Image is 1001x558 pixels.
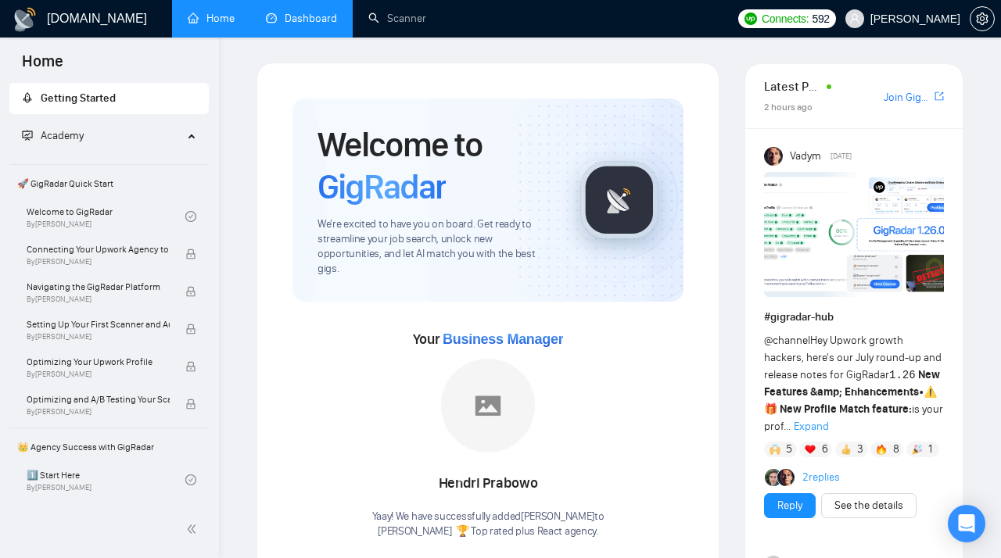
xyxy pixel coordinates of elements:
[27,392,170,407] span: Optimizing and A/B Testing Your Scanner for Better Results
[185,249,196,259] span: lock
[764,334,810,347] span: @channel
[413,331,564,348] span: Your
[821,493,917,518] button: See the details
[762,10,809,27] span: Connects:
[764,334,943,433] span: Hey Upwork growth hackers, here's our July round-up and release notes for GigRadar • is your prof...
[188,12,235,25] a: homeHome
[884,89,931,106] a: Join GigRadar Slack Community
[777,497,802,514] a: Reply
[764,147,783,166] img: Vadym
[368,12,426,25] a: searchScanner
[744,13,757,25] img: upwork-logo.png
[185,211,196,222] span: check-circle
[9,83,209,114] li: Getting Started
[27,317,170,332] span: Setting Up Your First Scanner and Auto-Bidder
[27,241,170,257] span: Connecting Your Upwork Agency to GigRadar
[22,130,33,141] span: fund-projection-screen
[764,402,777,416] span: 🎁
[970,13,995,25] a: setting
[41,129,84,142] span: Academy
[266,12,337,25] a: dashboardDashboard
[912,444,923,455] img: 🎉
[841,444,852,455] img: 👍
[935,90,944,102] span: export
[9,50,76,83] span: Home
[27,295,170,304] span: By [PERSON_NAME]
[802,470,840,485] a: 2replies
[185,474,196,485] span: check-circle
[11,431,207,463] span: 👑 Agency Success with GigRadar
[13,7,38,32] img: logo
[27,257,170,266] span: By [PERSON_NAME]
[27,463,185,497] a: 1️⃣ Start HereBy[PERSON_NAME]
[786,442,792,457] span: 5
[318,166,446,208] span: GigRadar
[770,444,780,455] img: 🙌
[27,199,185,234] a: Welcome to GigRadarBy[PERSON_NAME]
[41,91,116,105] span: Getting Started
[372,470,605,497] div: Hendri Prabowo
[22,129,84,142] span: Academy
[443,331,563,347] span: Business Manager
[185,399,196,410] span: lock
[185,286,196,297] span: lock
[812,10,829,27] span: 592
[970,6,995,31] button: setting
[441,359,535,452] img: placeholder.png
[372,510,605,539] div: Yaay! We have successfully added [PERSON_NAME] to
[764,102,813,113] span: 2 hours ago
[11,168,207,199] span: 🚀 GigRadar Quick Start
[834,497,903,514] a: See the details
[765,469,782,486] img: Alex B
[27,354,170,370] span: Optimizing Your Upwork Profile
[928,442,932,457] span: 1
[831,149,852,163] span: [DATE]
[790,148,821,165] span: Vadym
[889,369,916,381] code: 1.26
[764,309,944,326] h1: # gigradar-hub
[935,89,944,104] a: export
[27,332,170,342] span: By [PERSON_NAME]
[372,524,605,539] p: [PERSON_NAME] 🏆 Top rated plus React agency .
[780,402,912,416] strong: New Profile Match feature:
[22,92,33,103] span: rocket
[794,420,829,433] span: Expand
[580,161,658,239] img: gigradar-logo.png
[924,385,937,399] span: ⚠️
[185,361,196,372] span: lock
[318,217,555,277] span: We're excited to have you on board. Get ready to streamline your job search, unlock new opportuni...
[805,444,816,455] img: ❤️
[876,444,887,455] img: 🔥
[822,442,828,457] span: 6
[27,407,170,417] span: By [PERSON_NAME]
[948,505,985,542] div: Open Intercom Messenger
[893,442,899,457] span: 8
[764,77,822,96] span: Latest Posts from the GigRadar Community
[186,521,202,537] span: double-left
[27,370,170,379] span: By [PERSON_NAME]
[764,172,952,297] img: F09AC4U7ATU-image.png
[857,442,863,457] span: 3
[764,493,816,518] button: Reply
[318,123,555,208] h1: Welcome to
[971,13,994,25] span: setting
[185,324,196,334] span: lock
[849,13,860,24] span: user
[27,279,170,295] span: Navigating the GigRadar Platform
